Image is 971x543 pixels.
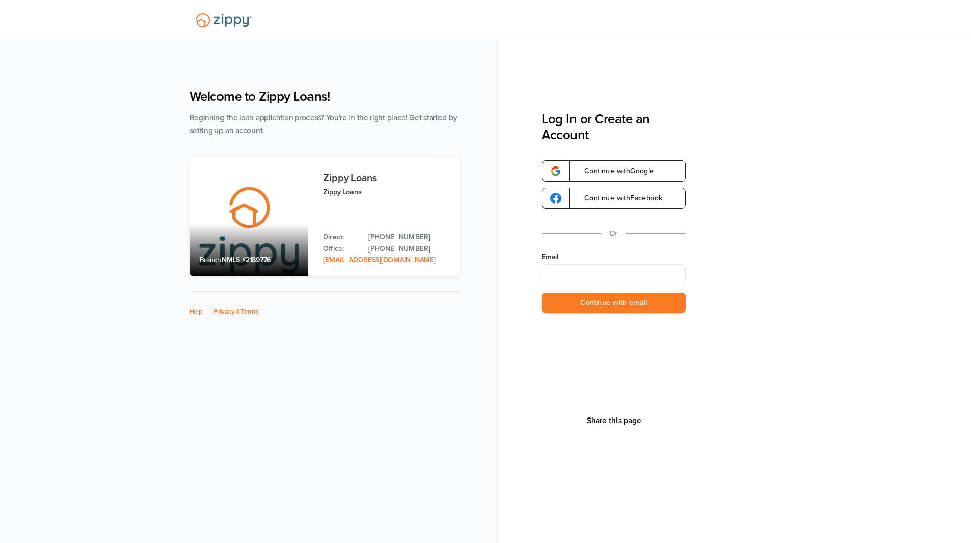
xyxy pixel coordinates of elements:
[190,9,258,32] img: Lender Logo
[213,308,258,316] a: Privacy & Terms
[550,165,561,177] img: google-logo
[190,89,460,104] h1: Welcome to Zippy Loans!
[323,256,435,264] a: Email Address: zippyguide@zippymh.com
[542,252,686,262] label: Email
[323,243,358,255] p: Office:
[323,186,449,198] p: Zippy Loans
[610,227,618,240] p: Or
[542,264,686,284] input: Email Address
[190,308,203,316] a: Help
[550,193,561,204] img: google-logo
[574,195,663,202] span: Continue with Facebook
[542,160,686,182] a: google-logoContinue withGoogle
[222,256,271,264] span: NMLS #2189776
[368,243,449,255] a: Office Phone: 512-975-2947
[323,173,449,184] h3: Zippy Loans
[368,232,449,243] a: Direct Phone: 512-975-2947
[542,188,686,209] a: google-logoContinue withFacebook
[574,168,654,175] span: Continue with Google
[190,113,457,135] span: Beginning the loan application process? You're in the right place! Get started by setting up an a...
[542,293,686,313] button: Continue with email
[323,232,358,243] p: Direct:
[584,415,644,426] button: Share This Page
[200,256,222,264] span: Branch
[542,111,686,143] h3: Log In or Create an Account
